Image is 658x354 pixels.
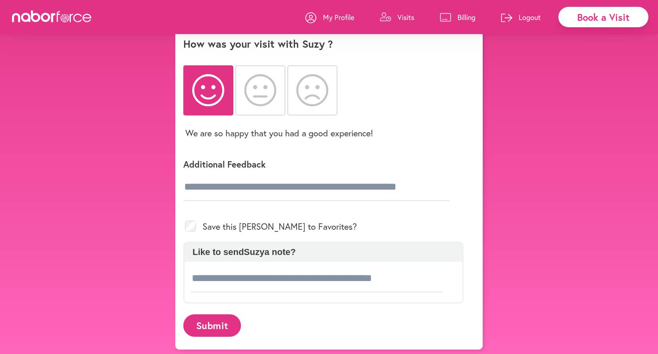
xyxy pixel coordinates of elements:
p: Additional Feedback [183,158,463,170]
a: Billing [440,5,475,29]
p: Logout [519,12,541,22]
div: Book a Visit [558,7,648,27]
a: My Profile [305,5,354,29]
a: Logout [501,5,541,29]
div: Save this [PERSON_NAME] to Favorites? [183,211,463,242]
p: Like to send Suzy a note? [189,247,458,257]
p: Billing [457,12,475,22]
p: My Profile [323,12,354,22]
a: Visits [380,5,414,29]
p: Visits [397,12,414,22]
p: How was your visit with Suzy ? [183,38,475,50]
p: We are so happy that you had a good experience! [185,127,373,139]
button: Submit [183,314,241,336]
